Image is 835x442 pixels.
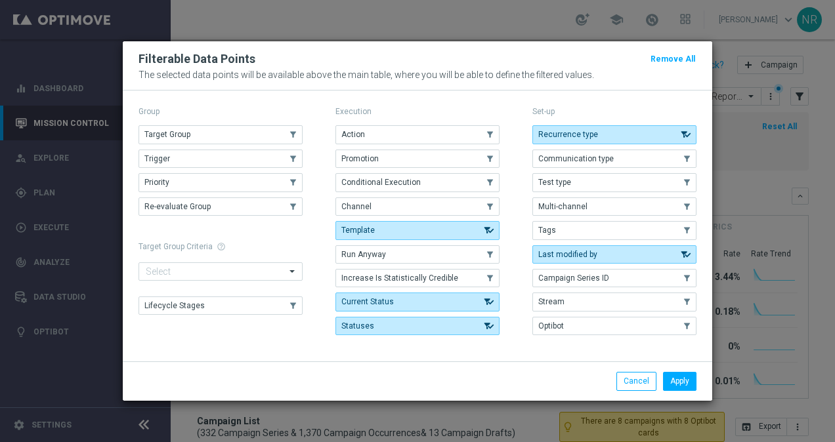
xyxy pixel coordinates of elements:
h1: Target Group Criteria [139,242,303,251]
span: Promotion [341,154,379,163]
button: Promotion [335,150,500,168]
span: Campaign Series ID [538,273,609,283]
button: Conditional Execution [335,173,500,191]
span: Communication type [538,154,614,163]
span: Run Anyway [341,250,386,259]
button: Apply [663,372,696,390]
button: Statuses [335,317,500,335]
button: Current Status [335,292,500,311]
button: Last modified by [532,245,696,264]
span: Trigger [144,154,170,163]
span: help_outline [217,242,226,251]
button: Channel [335,197,500,216]
p: Set-up [532,106,696,117]
span: Test type [538,178,571,187]
span: Current Status [341,297,394,306]
span: Priority [144,178,169,187]
span: Increase Is Statistically Credible [341,273,458,283]
button: Template [335,221,500,239]
button: Action [335,125,500,144]
span: Conditional Execution [341,178,421,187]
button: Stream [532,292,696,311]
button: Run Anyway [335,245,500,264]
button: Recurrence type [532,125,696,144]
p: The selected data points will be available above the main table, where you will be able to define... [139,70,696,80]
span: Lifecycle Stages [144,301,205,310]
button: Multi-channel [532,197,696,216]
button: Increase Is Statistically Credible [335,269,500,287]
p: Execution [335,106,500,117]
button: Test type [532,173,696,191]
span: Re-evaluate Group [144,202,211,211]
button: Priority [139,173,303,191]
span: Last modified by [538,250,597,259]
button: Campaign Series ID [532,269,696,287]
button: Optibot [532,317,696,335]
button: Target Group [139,125,303,144]
button: Trigger [139,150,303,168]
span: Optibot [538,321,564,331]
button: Tags [532,221,696,239]
span: Statuses [341,321,374,331]
span: Action [341,130,365,139]
button: Re-evaluate Group [139,197,303,216]
button: Cancel [616,372,656,390]
span: Stream [538,297,565,306]
span: Target Group [144,130,190,139]
span: Recurrence type [538,130,598,139]
span: Channel [341,202,372,211]
button: Lifecycle Stages [139,296,303,315]
button: Communication type [532,150,696,168]
button: Remove All [649,52,696,66]
span: Template [341,226,375,235]
span: Tags [538,226,556,235]
span: Multi-channel [538,202,588,211]
h2: Filterable Data Points [139,51,255,67]
p: Group [139,106,303,117]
